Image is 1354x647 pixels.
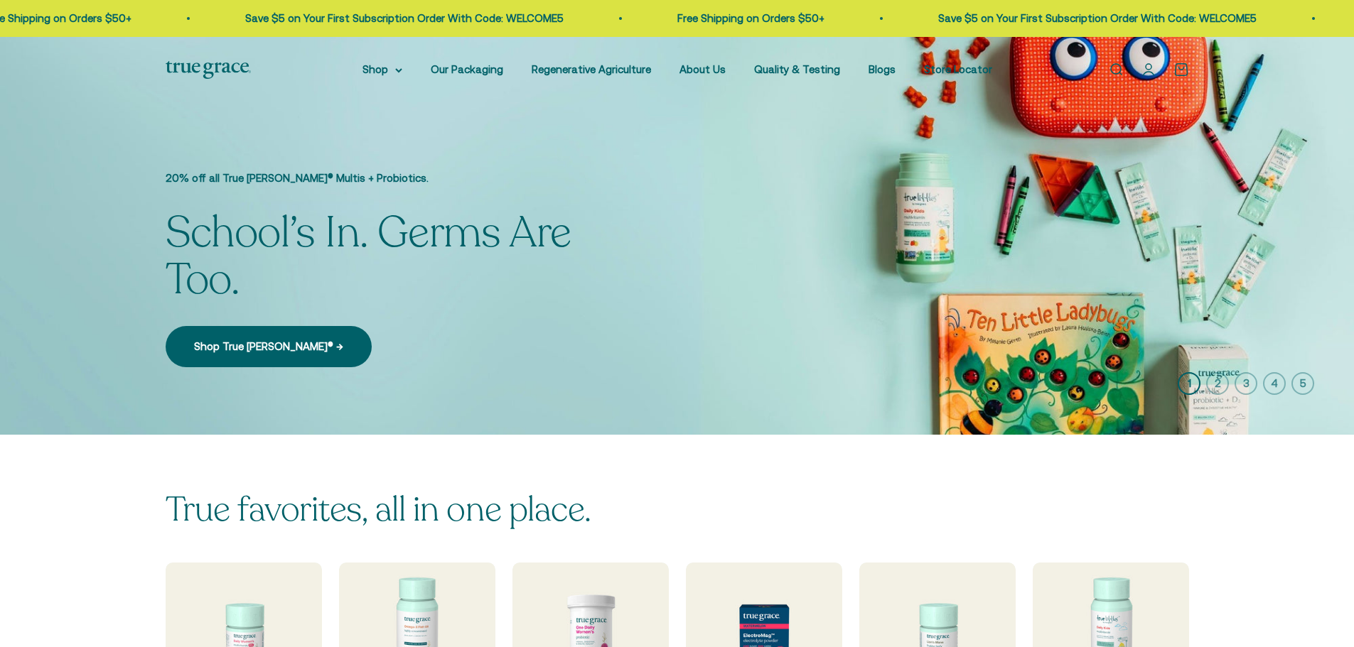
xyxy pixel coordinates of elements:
a: Quality & Testing [754,63,840,75]
split-lines: True favorites, all in one place. [166,486,591,533]
a: About Us [679,63,726,75]
split-lines: School’s In. Germs Are Too. [166,204,571,309]
summary: Shop [362,61,402,78]
button: 1 [1178,372,1200,395]
a: Blogs [869,63,896,75]
button: 4 [1263,372,1286,395]
button: 2 [1206,372,1229,395]
a: Regenerative Agriculture [532,63,651,75]
button: 5 [1291,372,1314,395]
a: Our Packaging [431,63,503,75]
a: Free Shipping on Orders $50+ [675,12,822,24]
p: Save $5 on Your First Subscription Order With Code: WELCOME5 [242,10,561,27]
a: Store Locator [924,63,992,75]
button: 3 [1235,372,1257,395]
p: 20% off all True [PERSON_NAME]® Multis + Probiotics. [166,170,635,187]
p: Save $5 on Your First Subscription Order With Code: WELCOME5 [935,10,1254,27]
a: Shop True [PERSON_NAME]® → [166,326,372,367]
